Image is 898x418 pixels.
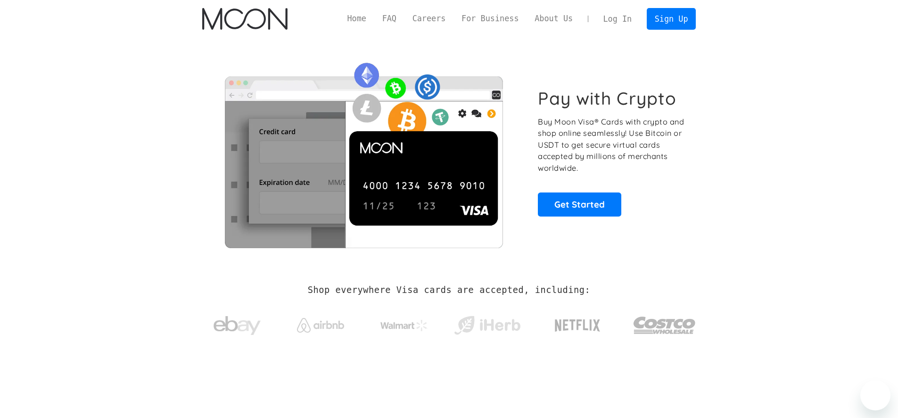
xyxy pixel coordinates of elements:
a: ebay [202,301,272,345]
img: Moon Cards let you spend your crypto anywhere Visa is accepted. [202,56,525,248]
img: Costco [633,308,696,343]
a: Careers [404,13,453,25]
a: Airbnb [285,309,355,337]
a: About Us [527,13,581,25]
a: For Business [453,13,527,25]
a: Sign Up [647,8,696,29]
h1: Pay with Crypto [538,88,676,109]
a: Netflix [536,304,620,342]
a: Log In [595,8,640,29]
a: iHerb [452,304,522,343]
a: FAQ [374,13,404,25]
a: Home [339,13,374,25]
img: iHerb [452,313,522,338]
a: home [202,8,288,30]
a: Walmart [369,310,439,336]
iframe: Button to launch messaging window [860,380,890,410]
img: Walmart [380,320,428,331]
img: Airbnb [297,318,344,333]
a: Get Started [538,192,621,216]
h2: Shop everywhere Visa cards are accepted, including: [308,285,590,295]
a: Costco [633,298,696,348]
img: ebay [214,311,261,341]
img: Netflix [554,314,601,337]
p: Buy Moon Visa® Cards with crypto and shop online seamlessly! Use Bitcoin or USDT to get secure vi... [538,116,685,174]
img: Moon Logo [202,8,288,30]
